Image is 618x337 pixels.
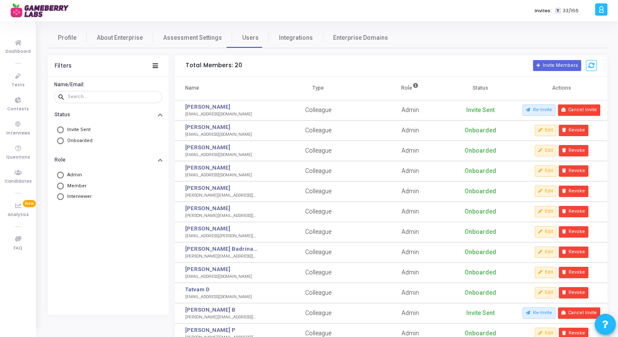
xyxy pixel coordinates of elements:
[67,127,90,132] span: Invite Sent
[185,274,252,280] div: [EMAIL_ADDRESS][DOMAIN_NAME]
[185,265,230,274] a: [PERSON_NAME]
[97,33,143,42] span: About Enterprise
[375,100,445,121] td: Admin
[7,106,29,113] span: Contests
[185,225,230,233] a: [PERSON_NAME]
[522,104,555,115] button: Re-Invite
[375,181,445,202] td: Admin
[445,161,515,181] td: Onboarded
[262,161,375,181] td: Colleague
[185,314,258,321] div: [PERSON_NAME][EMAIL_ADDRESS][DOMAIN_NAME]
[445,202,515,222] td: Onboarded
[5,178,32,185] span: Candidates
[185,152,252,158] div: [EMAIL_ADDRESS][DOMAIN_NAME]
[185,184,230,192] a: [PERSON_NAME]
[563,7,579,14] span: 33/166
[185,233,258,239] div: [EMAIL_ADDRESS][PERSON_NAME][DOMAIN_NAME]
[58,33,77,42] span: Profile
[375,202,445,222] td: Admin
[559,267,588,278] button: Revoke
[185,164,230,172] a: [PERSON_NAME]
[559,206,588,217] button: Revoke
[185,132,252,138] div: [EMAIL_ADDRESS][DOMAIN_NAME]
[535,145,557,156] button: Edit
[445,263,515,283] td: Onboarded
[262,121,375,141] td: Colleague
[185,123,230,132] a: [PERSON_NAME]
[54,82,160,88] h6: Name/Email:
[6,154,30,161] span: Questions
[55,63,71,69] div: Filters
[375,141,445,161] td: Admin
[559,125,588,136] button: Revoke
[535,267,557,278] button: Edit
[242,33,259,42] span: Users
[67,172,82,178] span: Admin
[262,303,375,323] td: Colleague
[14,245,22,252] span: FAQ
[535,247,557,258] button: Edit
[185,294,252,300] div: [EMAIL_ADDRESS][DOMAIN_NAME]
[185,253,258,260] div: [PERSON_NAME][EMAIL_ADDRESS][DOMAIN_NAME]
[535,7,552,14] label: Invites:
[5,48,31,55] span: Dashboard
[55,157,66,163] h6: Role
[535,186,557,197] button: Edit
[535,125,557,136] button: Edit
[559,145,588,156] button: Revoke
[535,287,557,298] button: Edit
[445,77,515,100] th: Status
[185,213,258,219] div: [PERSON_NAME][EMAIL_ADDRESS][DOMAIN_NAME]
[262,242,375,263] td: Colleague
[535,226,557,237] button: Edit
[48,108,169,121] button: Status
[445,141,515,161] td: Onboarded
[445,100,515,121] td: Invite Sent
[445,303,515,323] td: Invite Sent
[262,202,375,222] td: Colleague
[555,8,561,14] span: T
[535,206,557,217] button: Edit
[185,285,210,294] a: Tatvam D
[262,77,375,100] th: Type
[262,181,375,202] td: Colleague
[559,226,588,237] button: Revoke
[375,242,445,263] td: Admin
[262,263,375,283] td: Colleague
[558,307,601,318] button: Cancel Invite
[185,245,258,253] a: [PERSON_NAME] Badrinath
[375,77,445,100] th: Role
[522,307,555,318] button: Re-Invite
[559,165,588,176] button: Revoke
[445,121,515,141] td: Onboarded
[445,242,515,263] td: Onboarded
[185,306,235,314] a: [PERSON_NAME] B
[558,104,601,115] button: Cancel Invite
[262,283,375,303] td: Colleague
[185,172,252,178] div: [EMAIL_ADDRESS][DOMAIN_NAME]
[445,181,515,202] td: Onboarded
[559,287,588,298] button: Revoke
[535,165,557,176] button: Edit
[186,62,242,69] h5: Total Members: 20
[185,143,230,152] a: [PERSON_NAME]
[375,161,445,181] td: Admin
[375,283,445,303] td: Admin
[6,130,30,137] span: Interviews
[185,103,230,111] a: [PERSON_NAME]
[185,192,258,199] div: [PERSON_NAME][EMAIL_ADDRESS][DOMAIN_NAME]
[375,263,445,283] td: Admin
[11,82,25,89] span: Tests
[8,211,29,219] span: Analytics
[279,33,313,42] span: Integrations
[185,83,199,93] div: Name
[262,100,375,121] td: Colleague
[559,247,588,258] button: Revoke
[185,111,252,118] div: [EMAIL_ADDRESS][DOMAIN_NAME]
[533,60,581,71] button: Invite Members
[55,112,70,118] h6: Status
[375,303,445,323] td: Admin
[67,194,92,199] span: Interviewer
[262,141,375,161] td: Colleague
[185,326,235,334] a: [PERSON_NAME] P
